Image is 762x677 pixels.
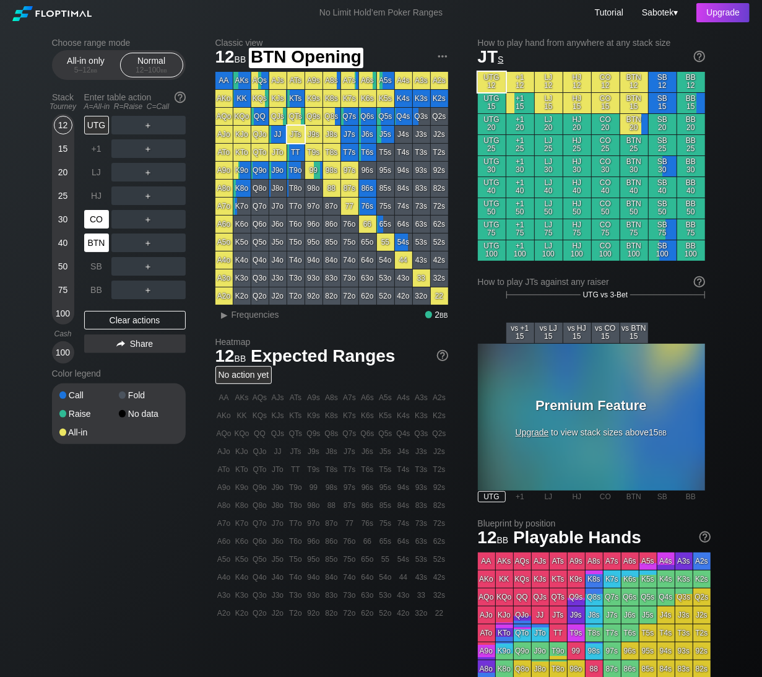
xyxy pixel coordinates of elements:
div: LJ 12 [535,72,563,92]
div: 77 [341,198,358,215]
div: J8o [269,180,287,197]
div: SB 30 [649,156,677,177]
div: CO [84,210,109,229]
div: BB 40 [677,177,705,198]
div: LJ 25 [535,135,563,155]
div: UTG 100 [478,240,506,261]
div: UTG 40 [478,177,506,198]
div: LJ 100 [535,240,563,261]
div: ＋ [111,234,186,252]
div: LJ 30 [535,156,563,177]
div: 87o [323,198,340,215]
div: 5 – 12 [60,66,112,74]
div: HJ 75 [563,219,591,240]
div: HJ 30 [563,156,591,177]
div: +1 30 [506,156,534,177]
div: 86o [323,216,340,233]
div: AKs [233,72,251,89]
div: K7o [233,198,251,215]
div: BTN 40 [620,177,648,198]
div: 95s [377,162,394,179]
div: K4o [233,251,251,269]
div: SB 100 [649,240,677,261]
div: No Limit Hold’em Poker Ranges [301,7,461,20]
div: CO 25 [592,135,620,155]
div: Q5o [251,234,269,251]
div: +1 [84,139,109,158]
div: K5o [233,234,251,251]
div: LJ 15 [535,93,563,113]
div: J7o [269,198,287,215]
div: 55 [377,234,394,251]
div: SB 50 [649,198,677,219]
div: 62s [431,216,448,233]
div: BTN 100 [620,240,648,261]
div: BB 30 [677,156,705,177]
div: J2o [269,287,287,305]
div: CO 75 [592,219,620,240]
h2: Choose range mode [52,38,186,48]
div: SB 20 [649,114,677,134]
div: A=All-in R=Raise C=Call [84,102,186,111]
div: All-in [59,428,119,437]
div: SB 40 [649,177,677,198]
div: BTN 20 [620,114,648,134]
div: BB 12 [677,72,705,92]
div: Tourney [47,102,79,111]
div: K3o [233,269,251,287]
div: K5s [377,90,394,107]
div: A9s [305,72,323,89]
div: BTN 75 [620,219,648,240]
div: Q2o [251,287,269,305]
div: AQs [251,72,269,89]
div: UTG 75 [478,219,506,240]
div: 75s [377,198,394,215]
div: +1 100 [506,240,534,261]
div: K8o [233,180,251,197]
div: A4s [395,72,412,89]
div: J6s [359,126,376,143]
div: K3s [413,90,430,107]
span: Sabotek [642,7,673,17]
div: Q5s [377,108,394,125]
div: T9o [287,162,305,179]
div: A7o [215,198,233,215]
div: T4o [287,251,305,269]
span: bb [160,66,167,74]
div: 43o [395,269,412,287]
div: 94o [305,251,323,269]
div: SB 15 [649,93,677,113]
div: +1 75 [506,219,534,240]
div: LJ 75 [535,219,563,240]
span: bb [235,51,246,65]
div: BTN [84,234,109,252]
div: BTN 30 [620,156,648,177]
div: +1 25 [506,135,534,155]
div: 83s [413,180,430,197]
div: UTG 20 [478,114,506,134]
div: 52s [431,234,448,251]
div: CO 20 [592,114,620,134]
div: 97o [305,198,323,215]
div: CO 12 [592,72,620,92]
div: HJ 20 [563,114,591,134]
div: J3o [269,269,287,287]
div: A2s [431,72,448,89]
div: T4s [395,144,412,161]
div: ATo [215,144,233,161]
div: AJs [269,72,287,89]
div: 43s [413,251,430,269]
div: +1 40 [506,177,534,198]
div: 88 [323,180,340,197]
div: LJ 50 [535,198,563,219]
div: A8s [323,72,340,89]
div: Stack [47,87,79,116]
div: 97s [341,162,358,179]
div: 73o [341,269,358,287]
div: Q2s [431,108,448,125]
div: BTN 15 [620,93,648,113]
div: Upgrade [696,3,750,22]
div: J8s [323,126,340,143]
div: Enter table action [84,87,186,116]
div: J5s [377,126,394,143]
